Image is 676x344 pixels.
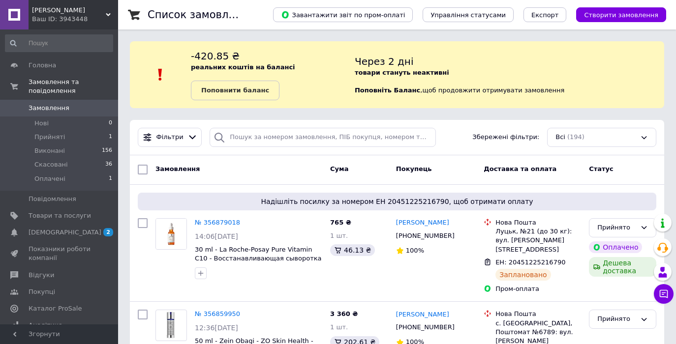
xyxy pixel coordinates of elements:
[109,174,112,183] span: 1
[102,146,112,155] span: 156
[330,323,348,331] span: 1 шт.
[34,174,65,183] span: Оплачені
[597,314,636,324] div: Прийнято
[394,229,457,242] div: [PHONE_NUMBER]
[396,218,449,228] a: [PERSON_NAME]
[155,165,200,172] span: Замовлення
[281,10,405,19] span: Завантажити звіт по пром-оплаті
[396,165,432,172] span: Покупець
[155,310,187,341] a: Фото товару
[330,219,351,226] span: 765 ₴
[32,15,118,24] div: Ваш ID: 3943448
[29,271,54,280] span: Відгуки
[654,284,674,304] button: Чат з покупцем
[472,133,539,142] span: Збережені фільтри:
[29,104,69,113] span: Замовлення
[34,160,68,169] span: Скасовані
[29,211,91,220] span: Товари та послуги
[191,81,279,100] a: Поповнити баланс
[105,160,112,169] span: 36
[103,228,113,236] span: 2
[142,197,652,206] span: Надішліть посилку за номером ЕН 20451225216790, щоб отримати оплату
[195,232,238,240] span: 14:06[DATE]
[109,133,112,142] span: 1
[484,165,556,172] span: Доставка та оплата
[430,11,506,19] span: Управління статусами
[210,128,436,147] input: Пошук за номером замовлення, ПІБ покупця, номером телефону, Email, номером накладної
[355,86,420,94] b: Поповніть Баланс
[531,11,559,19] span: Експорт
[355,56,414,67] span: Через 2 дні
[29,287,55,296] span: Покупці
[195,324,238,332] span: 12:36[DATE]
[148,9,247,21] h1: Список замовлень
[495,285,581,293] div: Пром-оплата
[29,304,82,313] span: Каталог ProSale
[355,69,449,76] b: товари стануть неактивні
[330,310,358,317] span: 3 360 ₴
[195,219,240,226] a: № 356879018
[355,49,664,100] div: , щоб продовжити отримувати замовлення
[330,165,348,172] span: Cума
[29,78,118,95] span: Замовлення та повідомлення
[394,321,457,334] div: [PHONE_NUMBER]
[406,247,424,254] span: 100%
[589,165,614,172] span: Статус
[566,11,666,18] a: Створити замовлення
[34,146,65,155] span: Виконані
[29,228,101,237] span: [DEMOGRAPHIC_DATA]
[153,67,168,82] img: :exclamation:
[29,321,62,330] span: Аналітика
[191,50,240,62] span: -420.85 ₴
[597,223,636,233] div: Прийнято
[29,61,56,70] span: Головна
[273,7,413,22] button: Завантажити звіт по пром-оплаті
[29,195,76,203] span: Повідомлення
[195,310,240,317] a: № 356859950
[191,63,295,71] b: реальних коштів на балансі
[423,7,514,22] button: Управління статусами
[5,34,113,52] input: Пошук
[32,6,106,15] span: Руда Білка
[495,310,581,318] div: Нова Пошта
[584,11,658,19] span: Створити замовлення
[495,218,581,227] div: Нова Пошта
[201,86,269,94] b: Поповнити баланс
[156,219,186,249] img: Фото товару
[160,310,183,341] img: Фото товару
[195,246,322,281] a: 30 ml - La Roche-Posay Pure Vitamin C10 - Восстанавливающая сыворотка против морщин с антиоксидан...
[109,119,112,128] span: 0
[567,133,584,141] span: (194)
[330,244,375,256] div: 46.13 ₴
[396,310,449,319] a: [PERSON_NAME]
[589,241,642,253] div: Оплачено
[495,258,565,266] span: ЕН: 20451225216790
[589,257,656,277] div: Дешева доставка
[34,133,65,142] span: Прийняті
[523,7,567,22] button: Експорт
[555,133,565,142] span: Всі
[156,133,184,142] span: Фільтри
[330,232,348,239] span: 1 шт.
[34,119,49,128] span: Нові
[495,269,551,281] div: Заплановано
[29,245,91,262] span: Показники роботи компанії
[495,227,581,254] div: Луцьк, №21 (до 30 кг): вул. [PERSON_NAME][STREET_ADDRESS]
[576,7,666,22] button: Створити замовлення
[155,218,187,250] a: Фото товару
